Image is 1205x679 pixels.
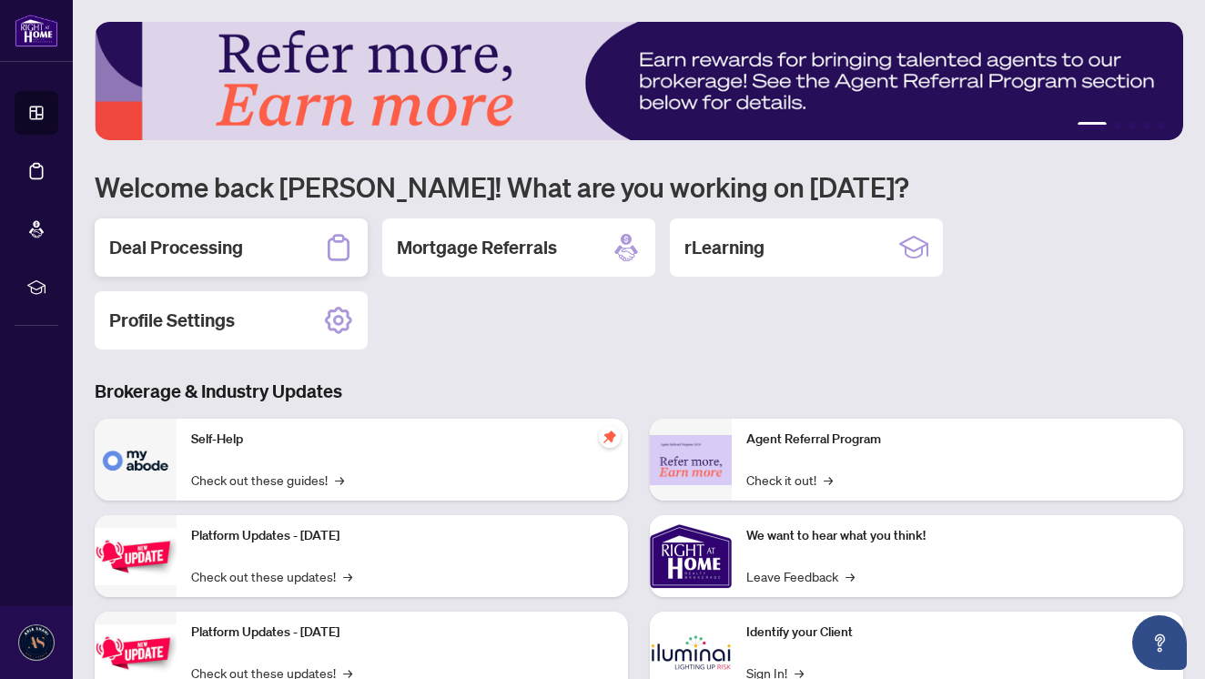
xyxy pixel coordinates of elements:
img: Agent Referral Program [650,435,732,485]
a: Leave Feedback→ [746,566,855,586]
button: 3 [1129,122,1136,129]
a: Check out these guides!→ [191,470,344,490]
p: Agent Referral Program [746,430,1169,450]
h3: Brokerage & Industry Updates [95,379,1183,404]
h2: Mortgage Referrals [397,235,557,260]
p: We want to hear what you think! [746,526,1169,546]
p: Platform Updates - [DATE] [191,526,613,546]
h2: Profile Settings [109,308,235,333]
p: Platform Updates - [DATE] [191,623,613,643]
button: 1 [1078,122,1107,129]
img: Self-Help [95,419,177,501]
a: Check out these updates!→ [191,566,352,586]
h2: Deal Processing [109,235,243,260]
img: Slide 0 [95,22,1183,140]
button: 5 [1158,122,1165,129]
img: We want to hear what you think! [650,515,732,597]
h2: rLearning [684,235,765,260]
img: logo [15,14,58,47]
span: → [343,566,352,586]
img: Profile Icon [19,625,54,660]
p: Identify your Client [746,623,1169,643]
button: Open asap [1132,615,1187,670]
span: → [824,470,833,490]
span: → [846,566,855,586]
span: → [335,470,344,490]
button: 4 [1143,122,1150,129]
p: Self-Help [191,430,613,450]
button: 2 [1114,122,1121,129]
a: Check it out!→ [746,470,833,490]
span: pushpin [599,426,621,448]
img: Platform Updates - July 21, 2025 [95,528,177,585]
h1: Welcome back [PERSON_NAME]! What are you working on [DATE]? [95,169,1183,204]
